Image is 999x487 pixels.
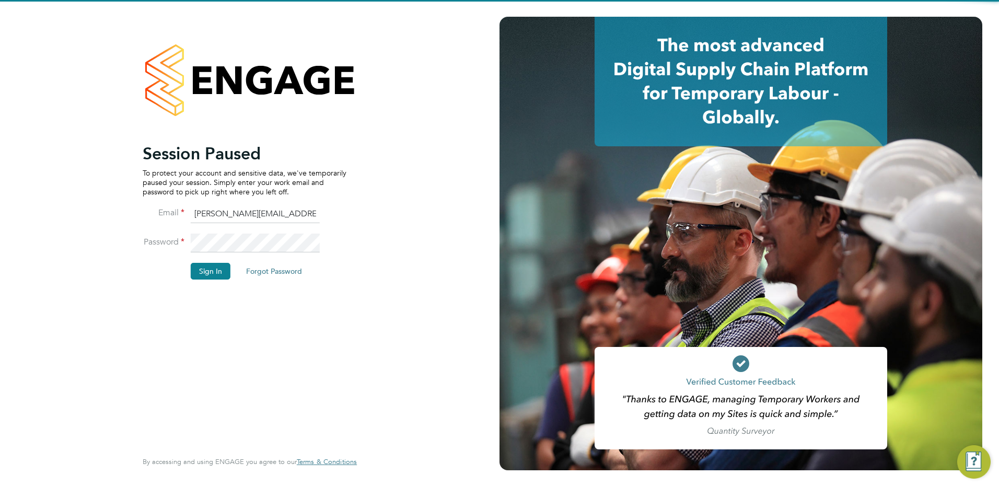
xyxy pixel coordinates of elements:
span: By accessing and using ENGAGE you agree to our [143,457,357,466]
p: To protect your account and sensitive data, we've temporarily paused your session. Simply enter y... [143,168,346,197]
input: Enter your work email... [191,205,320,224]
h2: Session Paused [143,143,346,164]
a: Terms & Conditions [297,458,357,466]
button: Sign In [191,263,230,280]
button: Forgot Password [238,263,310,280]
span: Terms & Conditions [297,457,357,466]
label: Password [143,237,184,248]
button: Engage Resource Center [957,445,991,479]
label: Email [143,207,184,218]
